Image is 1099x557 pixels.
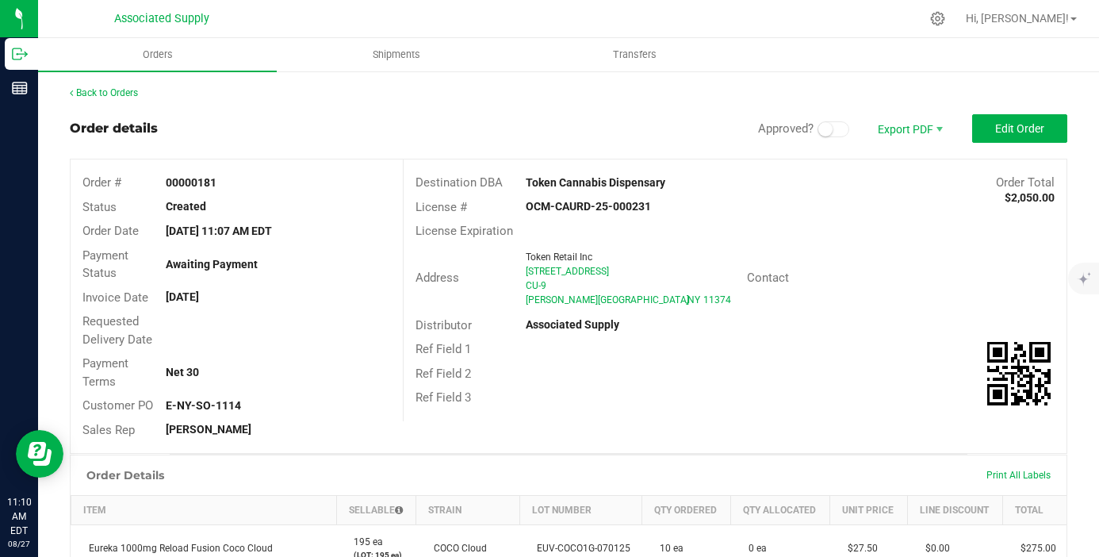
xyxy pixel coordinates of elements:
span: Order Total [996,175,1055,190]
a: Transfers [515,38,754,71]
th: Line Discount [908,496,1003,525]
span: Approved? [758,121,814,136]
strong: Associated Supply [526,318,619,331]
span: CU-9 [526,280,546,291]
a: Back to Orders [70,87,138,98]
span: Print All Labels [986,470,1051,481]
a: Orders [38,38,277,71]
span: [STREET_ADDRESS] [526,266,609,277]
th: Total [1003,496,1066,525]
qrcode: 00000181 [987,342,1051,405]
span: 0 ea [741,543,767,554]
th: Strain [416,496,519,525]
div: Manage settings [928,11,948,26]
strong: Net 30 [166,366,199,378]
th: Qty Allocated [731,496,830,525]
span: Invoice Date [82,290,148,305]
strong: [PERSON_NAME] [166,423,251,436]
span: 195 ea [346,536,383,547]
span: $0.00 [917,543,950,554]
strong: [DATE] [166,290,199,303]
span: Hi, [PERSON_NAME]! [966,12,1069,25]
span: Payment Status [82,248,128,281]
th: Sellable [336,496,416,525]
span: Token Retail Inc [526,252,592,263]
span: , [686,294,687,305]
strong: Token Cannabis Dispensary [526,176,665,189]
span: Order # [82,175,121,190]
inline-svg: Outbound [12,46,28,62]
strong: $2,050.00 [1005,191,1055,204]
h1: Order Details [86,469,164,482]
th: Item [71,496,337,525]
span: $27.50 [840,543,878,554]
span: Customer PO [82,398,153,413]
strong: 00000181 [166,176,216,189]
iframe: Resource center [16,430,63,478]
span: Address [415,271,459,285]
strong: OCM-CAURD-25-000231 [526,200,651,213]
strong: Awaiting Payment [166,258,258,271]
span: License Expiration [415,224,513,238]
span: License # [415,200,467,214]
img: Scan me! [987,342,1051,405]
span: Contact [747,271,789,285]
span: COCO Cloud [426,543,487,554]
strong: Created [166,200,206,213]
button: Edit Order [972,114,1067,143]
th: Lot Number [519,496,642,525]
span: Orders [121,48,194,62]
span: Transfers [592,48,678,62]
span: Destination DBA [415,175,503,190]
span: Eureka 1000mg Reload Fusion Coco Cloud [81,543,273,554]
span: [PERSON_NAME][GEOGRAPHIC_DATA] [526,294,689,305]
th: Qty Ordered [642,496,731,525]
span: Ref Field 3 [415,390,471,405]
span: NY [687,294,700,305]
span: Distributor [415,318,472,332]
p: 08/27 [7,538,31,550]
span: Payment Terms [82,356,128,389]
span: 10 ea [652,543,684,554]
li: Export PDF [861,114,956,143]
inline-svg: Reports [12,80,28,96]
span: 11374 [703,294,731,305]
strong: [DATE] 11:07 AM EDT [166,225,272,237]
strong: E-NY-SO-1114 [166,399,241,412]
th: Unit Price [830,496,908,525]
span: Shipments [351,48,442,62]
span: Ref Field 2 [415,367,471,381]
span: Edit Order [995,122,1044,135]
div: Order details [70,119,158,138]
span: Order Date [82,224,139,238]
span: Sales Rep [82,423,135,437]
span: Status [82,200,117,214]
span: $275.00 [1013,543,1056,554]
p: 11:10 AM EDT [7,495,31,538]
span: EUV-COCO1G-070125 [529,543,630,554]
a: Shipments [277,38,515,71]
span: Associated Supply [114,12,209,25]
span: Requested Delivery Date [82,314,152,347]
span: Ref Field 1 [415,342,471,356]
